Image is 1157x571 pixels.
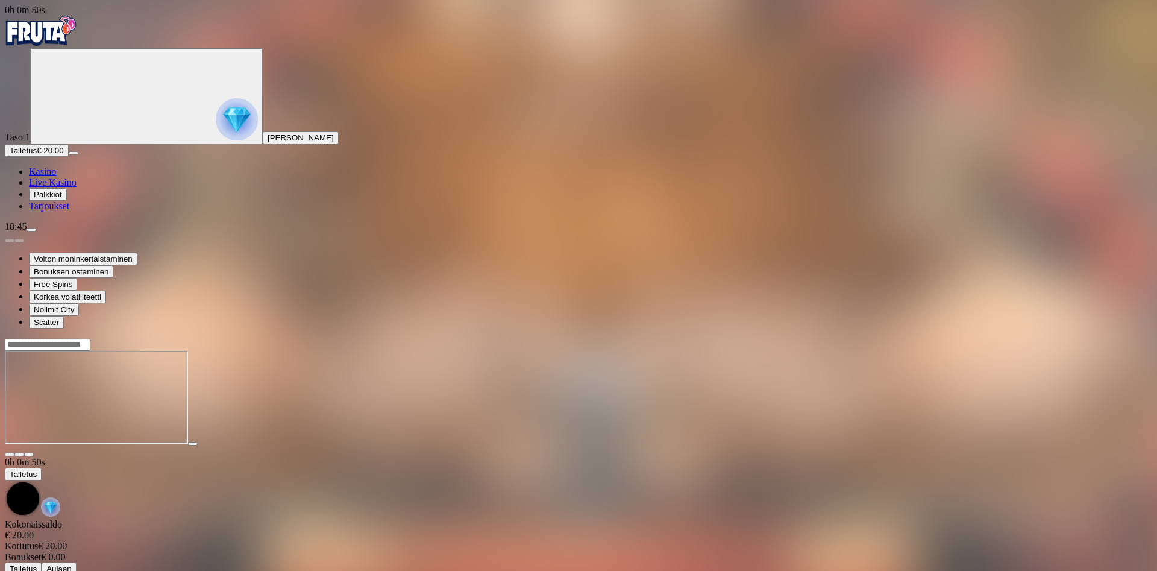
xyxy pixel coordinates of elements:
button: Talletus [5,468,42,481]
button: next slide [14,239,24,242]
div: € 20.00 [5,541,1152,552]
button: chevron-down icon [14,453,24,456]
img: reward progress [216,98,258,140]
span: Talletus [10,146,37,155]
nav: Main menu [5,166,1152,212]
button: Scatter [29,316,64,329]
div: Kokonaissaldo [5,519,1152,541]
button: reward progress [30,48,263,144]
div: Game menu [5,457,1152,519]
button: close icon [5,453,14,456]
img: reward-icon [41,497,60,517]
div: € 0.00 [5,552,1152,563]
span: Taso 1 [5,132,30,142]
button: Talletusplus icon€ 20.00 [5,144,69,157]
span: Palkkiot [34,190,62,199]
button: menu [69,151,78,155]
a: Fruta [5,37,77,48]
input: Search [5,339,90,351]
button: menu [27,228,36,232]
span: Kotiutus [5,541,38,551]
span: Bonuksen ostaminen [34,267,108,276]
span: Voiton moninkertaistaminen [34,254,133,263]
span: Free Spins [34,280,72,289]
span: user session time [5,457,45,467]
button: Voiton moninkertaistaminen [29,253,137,265]
span: Nolimit City [34,305,74,314]
span: Korkea volatiliteetti [34,292,101,301]
span: € 20.00 [37,146,63,155]
span: Scatter [34,318,59,327]
span: [PERSON_NAME] [268,133,334,142]
img: Fruta [5,16,77,46]
a: Tarjoukset [29,201,69,211]
span: user session time [5,5,45,15]
button: Free Spins [29,278,77,291]
nav: Primary [5,16,1152,212]
a: Kasino [29,166,56,177]
button: Korkea volatiliteetti [29,291,106,303]
iframe: Fire In The Hole xBomb [5,351,188,444]
span: Talletus [10,470,37,479]
span: 18:45 [5,221,27,232]
button: Bonuksen ostaminen [29,265,113,278]
button: fullscreen icon [24,453,34,456]
button: Palkkiot [29,188,67,201]
div: € 20.00 [5,530,1152,541]
span: Bonukset [5,552,41,562]
a: Live Kasino [29,177,77,188]
button: Nolimit City [29,303,79,316]
button: play icon [188,442,198,446]
button: prev slide [5,239,14,242]
button: [PERSON_NAME] [263,131,339,144]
